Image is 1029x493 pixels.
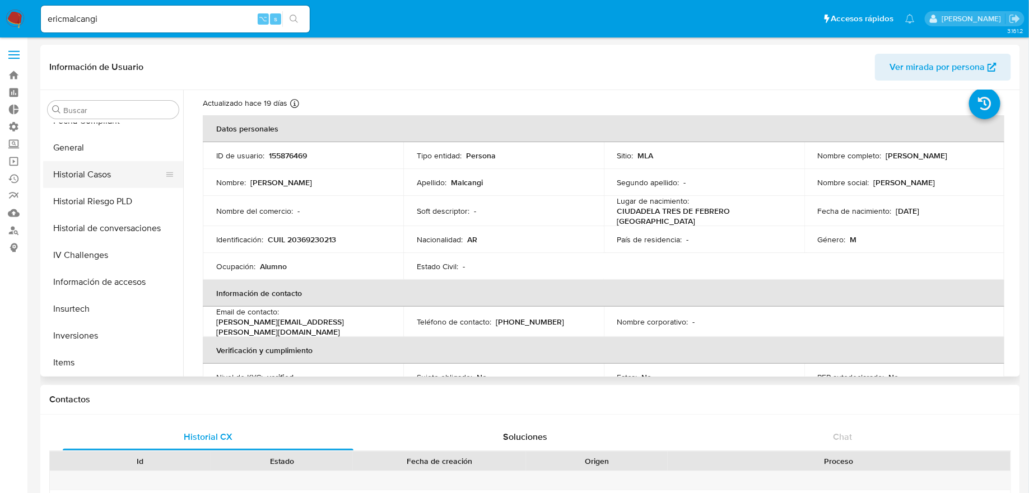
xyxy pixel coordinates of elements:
[890,54,985,81] span: Ver mirada por persona
[818,206,892,216] p: Fecha de nacimiento :
[43,322,183,349] button: Inversiones
[818,151,882,161] p: Nombre completo :
[216,307,279,317] p: Email de contacto :
[474,206,476,216] p: -
[267,372,294,382] p: verified
[477,372,487,382] p: No
[642,372,652,382] p: No
[417,317,491,327] p: Teléfono de contacto :
[216,317,385,337] p: [PERSON_NAME][EMAIL_ADDRESS][PERSON_NAME][DOMAIN_NAME]
[905,14,915,24] a: Notificaciones
[617,151,634,161] p: Sitio :
[49,62,143,73] h1: Información de Usuario
[617,317,688,327] p: Nombre corporativo :
[503,430,547,443] span: Soluciones
[52,105,61,114] button: Buscar
[49,394,1011,405] h1: Contactos
[297,206,300,216] p: -
[889,372,899,382] p: No
[260,261,287,271] p: Alumno
[203,115,1004,142] th: Datos personales
[43,188,183,215] button: Historial Riesgo PLD
[496,317,564,327] p: [PHONE_NUMBER]
[184,430,232,443] span: Historial CX
[203,337,1004,364] th: Verificación y cumplimiento
[687,234,689,245] p: -
[216,177,246,187] p: Nombre :
[463,261,465,271] p: -
[43,161,174,188] button: Historial Casos
[417,206,469,216] p: Soft descriptor :
[818,177,869,187] p: Nombre social :
[43,349,183,376] button: Items
[43,295,183,322] button: Insurtech
[417,177,446,187] p: Apellido :
[274,13,277,24] span: s
[417,234,463,245] p: Nacionalidad :
[216,206,293,216] p: Nombre del comercio :
[43,269,183,295] button: Información de accesos
[896,206,920,216] p: [DATE]
[216,151,264,161] p: ID de usuario :
[534,456,660,467] div: Origen
[886,151,948,161] p: [PERSON_NAME]
[250,177,312,187] p: [PERSON_NAME]
[693,317,695,327] p: -
[268,234,336,245] p: CUIL 20369230213
[417,372,472,382] p: Sujeto obligado :
[617,206,786,226] p: CIUDADELA TRES DE FEBRERO [GEOGRAPHIC_DATA]
[834,430,853,443] span: Chat
[41,12,310,26] input: Buscar usuario o caso...
[818,234,846,245] p: Género :
[361,456,518,467] div: Fecha de creación
[874,177,935,187] p: [PERSON_NAME]
[203,98,287,109] p: Actualizado hace 19 días
[875,54,1011,81] button: Ver mirada por persona
[466,151,496,161] p: Persona
[850,234,857,245] p: M
[417,151,462,161] p: Tipo entidad :
[216,372,263,382] p: Nivel de KYC :
[942,13,1005,24] p: eric.malcangi@mercadolibre.com
[219,456,345,467] div: Estado
[43,242,183,269] button: IV Challenges
[43,215,183,242] button: Historial de conversaciones
[1009,13,1021,25] a: Salir
[617,177,679,187] p: Segundo apellido :
[831,13,894,25] span: Accesos rápidos
[684,177,686,187] p: -
[467,234,477,245] p: AR
[617,196,690,206] p: Lugar de nacimiento :
[259,13,267,24] span: ⌥
[203,280,1004,307] th: Información de contacto
[676,456,1003,467] div: Proceso
[818,372,884,382] p: PEP autodeclarado :
[269,151,307,161] p: 155876469
[282,11,305,27] button: search-icon
[617,372,637,382] p: Fatca :
[216,234,263,245] p: Identificación :
[43,134,183,161] button: General
[417,261,458,271] p: Estado Civil :
[77,456,203,467] div: Id
[451,177,483,187] p: Malcangi
[638,151,654,161] p: MLA
[617,234,682,245] p: País de residencia :
[216,261,255,271] p: Ocupación :
[63,105,174,115] input: Buscar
